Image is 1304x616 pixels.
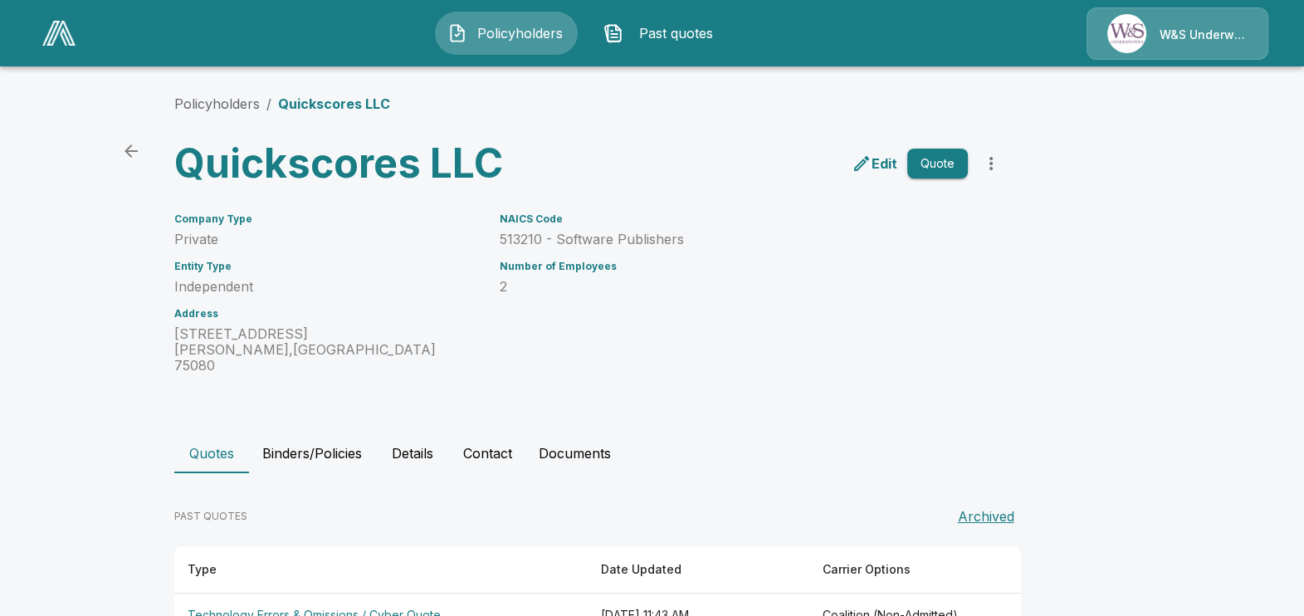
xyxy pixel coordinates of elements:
[500,279,968,295] p: 2
[907,149,968,179] button: Quote
[848,150,901,177] a: edit
[872,154,897,174] p: Edit
[174,95,260,112] a: Policyholders
[174,433,1131,473] div: policyholder tabs
[525,433,624,473] button: Documents
[174,261,480,272] h6: Entity Type
[809,546,981,594] th: Carrier Options
[974,147,1008,180] button: more
[174,232,480,247] p: Private
[603,23,623,43] img: Past quotes Icon
[450,433,525,473] button: Contact
[174,213,480,225] h6: Company Type
[174,279,480,295] p: Independent
[174,509,247,524] p: PAST QUOTES
[278,94,390,114] p: Quickscores LLC
[474,23,565,43] span: Policyholders
[174,433,249,473] button: Quotes
[435,12,578,55] button: Policyholders IconPolicyholders
[174,326,480,374] p: [STREET_ADDRESS] [PERSON_NAME] , [GEOGRAPHIC_DATA] 75080
[630,23,721,43] span: Past quotes
[1160,27,1248,43] p: W&S Underwriters
[500,232,968,247] p: 513210 - Software Publishers
[591,12,734,55] button: Past quotes IconPast quotes
[42,21,76,46] img: AA Logo
[115,134,148,168] a: back
[447,23,467,43] img: Policyholders Icon
[174,140,584,187] h3: Quickscores LLC
[266,94,271,114] li: /
[249,433,375,473] button: Binders/Policies
[951,500,1021,533] button: Archived
[174,546,589,594] th: Type
[1087,7,1268,60] a: Agency IconW&S Underwriters
[500,261,968,272] h6: Number of Employees
[174,94,390,114] nav: breadcrumb
[588,546,808,594] th: Date Updated
[375,433,450,473] button: Details
[174,308,480,320] h6: Address
[1107,14,1146,53] img: Agency Icon
[500,213,968,225] h6: NAICS Code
